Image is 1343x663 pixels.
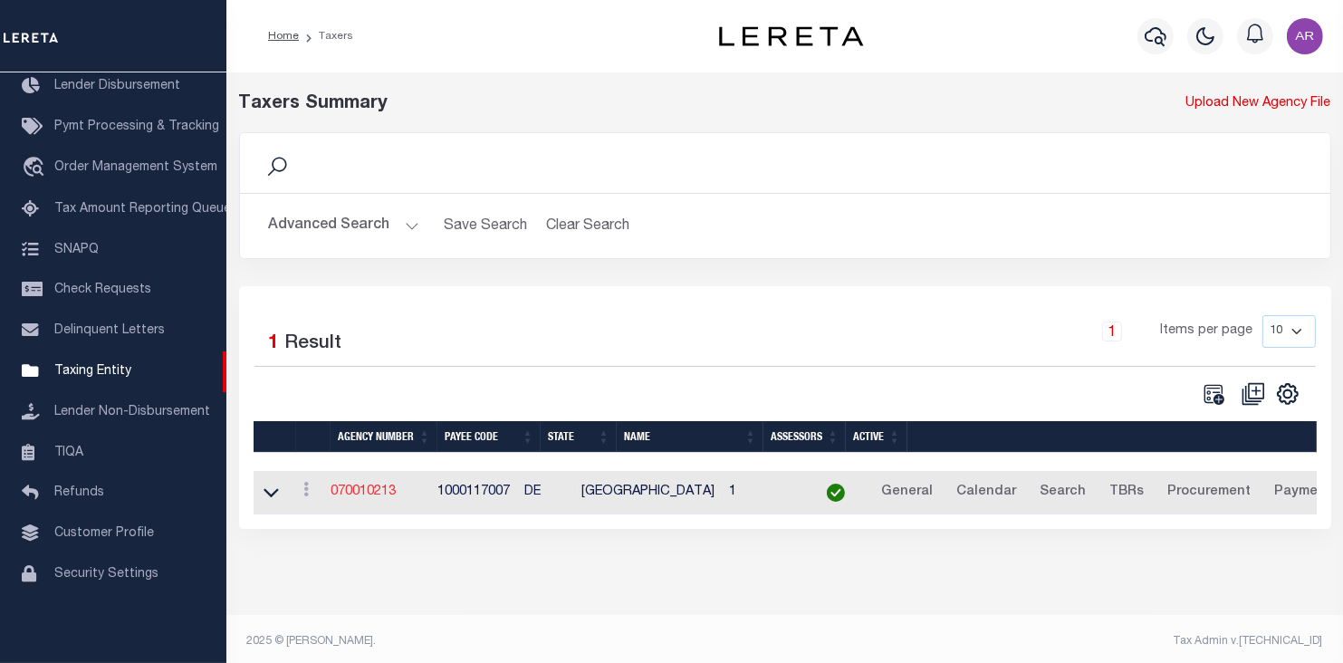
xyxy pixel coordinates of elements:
[54,365,131,378] span: Taxing Entity
[517,471,574,515] td: DE
[1186,94,1331,114] a: Upload New Agency File
[54,203,231,216] span: Tax Amount Reporting Queue
[54,446,83,458] span: TIQA
[22,157,51,180] i: travel_explore
[437,421,541,453] th: Payee Code: activate to sort column ascending
[54,243,99,255] span: SNAPQ
[617,421,763,453] th: Name: activate to sort column ascending
[723,471,805,515] td: 1
[54,120,219,133] span: Pymt Processing & Tracking
[846,421,907,453] th: Active: activate to sort column ascending
[54,527,154,540] span: Customer Profile
[285,330,342,359] label: Result
[539,208,638,244] button: Clear Search
[54,324,165,337] span: Delinquent Letters
[575,471,723,515] td: [GEOGRAPHIC_DATA]
[541,421,617,453] th: State: activate to sort column ascending
[1102,478,1153,507] a: TBRs
[799,633,1323,649] div: Tax Admin v.[TECHNICAL_ID]
[1032,478,1095,507] a: Search
[430,471,517,515] td: 1000117007
[434,208,539,244] button: Save Search
[1161,322,1253,341] span: Items per page
[269,208,419,244] button: Advanced Search
[1160,478,1260,507] a: Procurement
[874,478,942,507] a: General
[54,161,217,174] span: Order Management System
[827,484,845,502] img: check-icon-green.svg
[54,568,158,581] span: Security Settings
[54,486,104,499] span: Refunds
[54,80,180,92] span: Lender Disbursement
[268,31,299,42] a: Home
[331,421,437,453] th: Agency Number: activate to sort column ascending
[331,485,396,498] a: 070010213
[299,28,353,44] li: Taxers
[1287,18,1323,54] img: svg+xml;base64,PHN2ZyB4bWxucz0iaHR0cDovL3d3dy53My5vcmcvMjAwMC9zdmciIHBvaW50ZXItZXZlbnRzPSJub25lIi...
[54,283,151,296] span: Check Requests
[949,478,1025,507] a: Calendar
[234,633,785,649] div: 2025 © [PERSON_NAME].
[763,421,846,453] th: Assessors: activate to sort column ascending
[269,334,280,353] span: 1
[54,406,210,418] span: Lender Non-Disbursement
[1102,322,1122,341] a: 1
[719,26,864,46] img: logo-dark.svg
[239,91,1051,118] div: Taxers Summary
